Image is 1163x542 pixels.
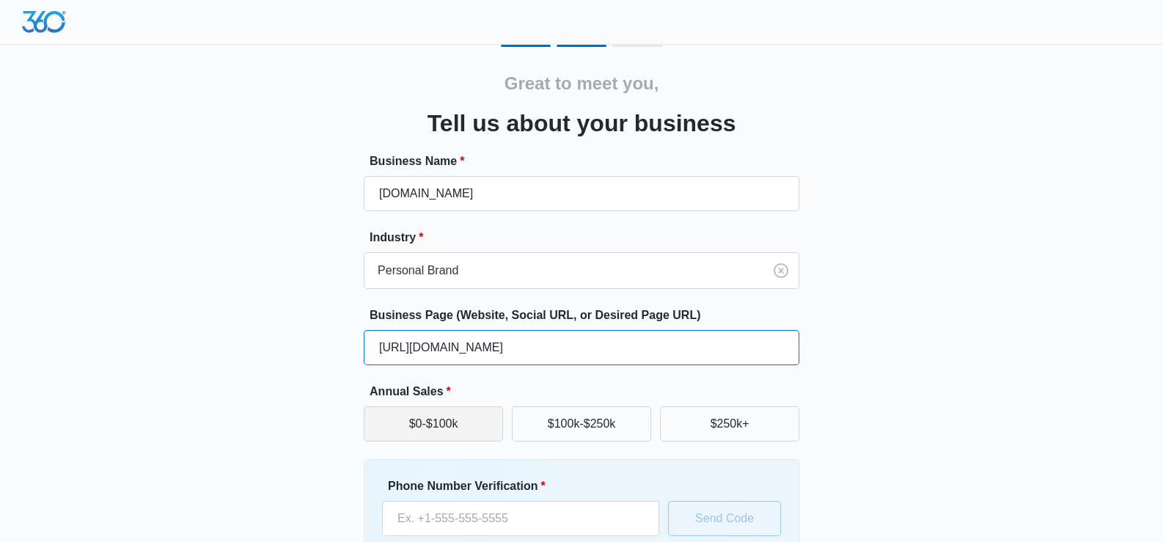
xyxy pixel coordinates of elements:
[364,406,503,442] button: $0-$100k
[370,153,805,170] label: Business Name
[364,330,799,365] input: e.g. janesplumbing.com
[660,406,799,442] button: $250k+
[505,70,659,97] h2: Great to meet you,
[512,406,651,442] button: $100k-$250k
[370,307,805,324] label: Business Page (Website, Social URL, or Desired Page URL)
[428,106,736,141] h3: Tell us about your business
[382,501,659,536] input: Ex. +1-555-555-5555
[364,176,799,211] input: e.g. Jane's Plumbing
[370,229,805,246] label: Industry
[769,259,793,282] button: Clear
[370,383,805,400] label: Annual Sales
[388,477,665,495] label: Phone Number Verification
